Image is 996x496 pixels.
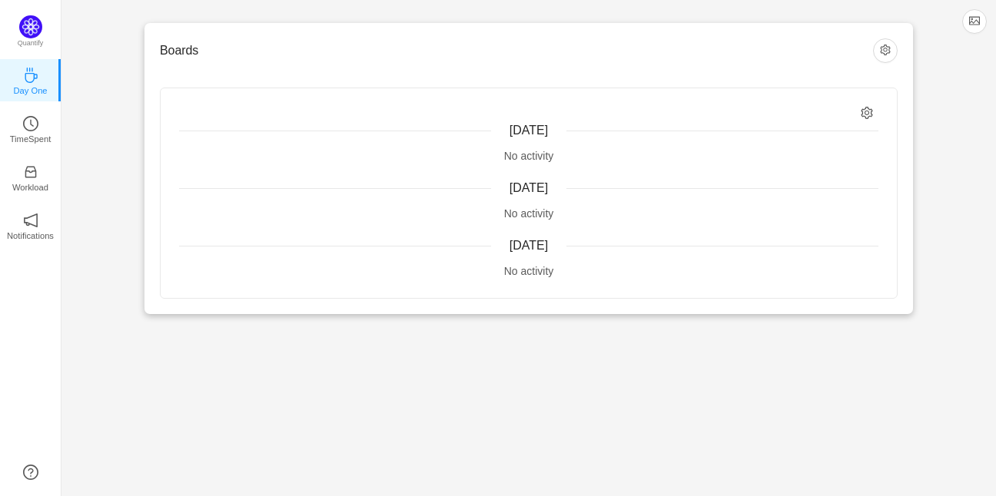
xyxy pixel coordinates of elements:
button: icon: setting [873,38,898,63]
i: icon: setting [861,107,874,120]
a: icon: clock-circleTimeSpent [23,121,38,136]
i: icon: clock-circle [23,116,38,131]
i: icon: coffee [23,68,38,83]
span: [DATE] [510,124,548,137]
div: No activity [179,148,878,164]
p: Workload [12,180,48,194]
i: icon: notification [23,213,38,228]
a: icon: coffeeDay One [23,72,38,88]
span: [DATE] [510,181,548,194]
span: [DATE] [510,239,548,252]
h3: Boards [160,43,873,58]
p: Notifications [7,229,54,243]
p: Day One [13,84,47,98]
p: Quantify [18,38,44,49]
div: No activity [179,206,878,222]
i: icon: inbox [23,164,38,180]
p: TimeSpent [10,132,51,146]
div: No activity [179,263,878,279]
button: icon: picture [962,9,987,34]
a: icon: question-circle [23,465,38,480]
a: icon: inboxWorkload [23,169,38,184]
img: Quantify [19,15,42,38]
a: icon: notificationNotifications [23,217,38,233]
